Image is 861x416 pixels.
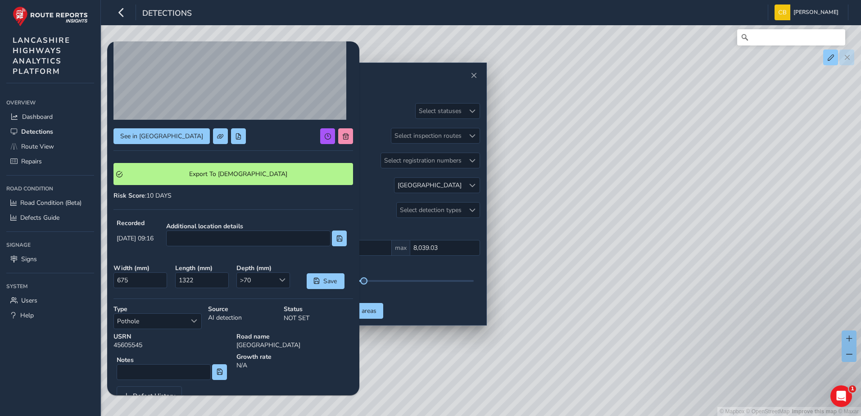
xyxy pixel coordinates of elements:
span: [PERSON_NAME] [793,5,838,20]
strong: Length ( mm ) [175,264,231,272]
span: Export To [DEMOGRAPHIC_DATA] [126,170,350,178]
a: Road Condition (Beta) [6,195,94,210]
div: Select detection types [397,203,465,217]
a: Signs [6,252,94,267]
div: 45605545 [110,329,233,353]
strong: Growth rate [236,353,353,361]
div: [GEOGRAPHIC_DATA] [398,181,462,190]
div: N/A [233,349,356,386]
strong: Notes [117,356,227,364]
a: Dashboard [6,109,94,124]
div: AI detection [205,302,281,332]
button: [PERSON_NAME] [775,5,842,20]
a: Detections [6,124,94,139]
strong: Status [284,305,353,313]
span: LANCASHIRE HIGHWAYS ANALYTICS PLATFORM [13,35,70,77]
strong: Additional location details [166,222,347,231]
a: Route View [6,139,94,154]
strong: Risk Score [113,191,145,200]
div: [GEOGRAPHIC_DATA] [233,329,356,353]
span: Road Condition (Beta) [20,199,82,207]
a: Defect History [117,387,181,406]
strong: Source [208,305,277,313]
span: 1 [849,385,856,393]
span: Users [21,296,37,305]
p: NOT SET [284,313,353,323]
h2: Filters [304,82,480,97]
div: Overview [6,96,94,109]
div: Select inspection routes [391,128,465,143]
a: Repairs [6,154,94,169]
span: Detections [142,8,192,20]
a: Defects Guide [6,210,94,225]
span: Dashboard [22,113,53,121]
strong: Width ( mm ) [113,264,169,272]
img: rr logo [13,6,88,27]
strong: Depth ( mm ) [236,264,292,272]
input: Search [737,29,845,45]
input: 0 [410,240,480,256]
span: Detections [21,127,53,136]
div: Select statuses [416,104,465,118]
div: Select registration numbers [381,153,465,168]
strong: Road name [236,332,353,341]
div: 35 [311,285,474,294]
strong: Recorded [117,219,154,227]
button: See in Route View [113,128,210,144]
img: diamond-layout [775,5,790,20]
iframe: Intercom live chat [830,385,852,407]
div: : 10 DAYS [113,191,353,200]
strong: Type [113,305,202,313]
a: Help [6,308,94,323]
span: max [392,240,410,256]
span: Defects Guide [20,213,59,222]
div: System [6,280,94,293]
span: Pothole [114,314,186,329]
span: [DATE] 09:16 [117,234,154,243]
span: >70 [237,273,275,288]
span: Repairs [21,157,42,166]
span: Route View [21,142,54,151]
span: Save [323,277,338,285]
span: Defect History [133,393,175,399]
div: Signage [6,238,94,252]
div: Select a type [186,314,201,329]
a: Users [6,293,94,308]
button: Save [307,273,344,289]
span: Signs [21,255,37,263]
span: See in [GEOGRAPHIC_DATA] [120,132,203,140]
div: Road Condition [6,182,94,195]
button: Close [467,69,480,82]
span: Help [20,311,34,320]
button: Export To Symology [113,163,353,185]
strong: USRN [113,332,230,341]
